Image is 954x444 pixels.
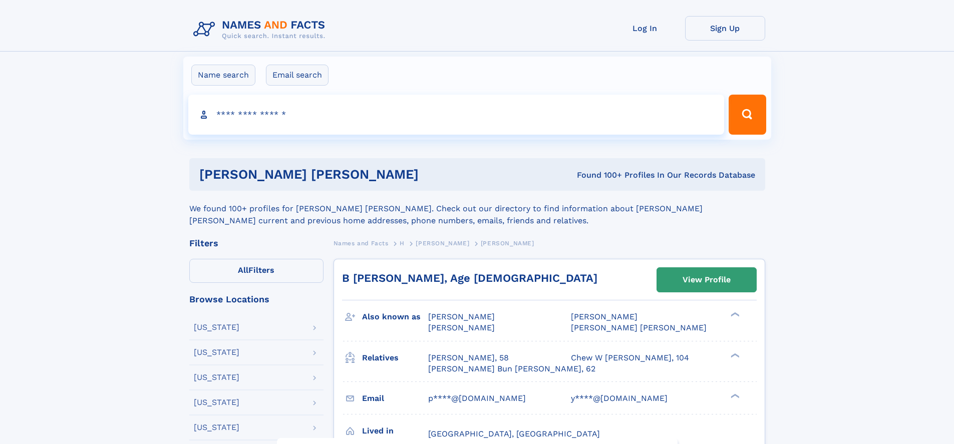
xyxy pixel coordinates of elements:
[498,170,755,181] div: Found 100+ Profiles In Our Records Database
[362,308,428,325] h3: Also known as
[428,312,495,321] span: [PERSON_NAME]
[189,16,334,43] img: Logo Names and Facts
[605,16,685,41] a: Log In
[728,311,740,318] div: ❯
[571,352,689,363] a: Chew W [PERSON_NAME], 104
[428,363,595,374] a: [PERSON_NAME] Bun [PERSON_NAME], 62
[342,272,597,284] a: B [PERSON_NAME], Age [DEMOGRAPHIC_DATA]
[400,240,405,247] span: H
[657,268,756,292] a: View Profile
[189,259,324,283] label: Filters
[729,95,766,135] button: Search Button
[362,422,428,439] h3: Lived in
[400,237,405,249] a: H
[416,240,469,247] span: [PERSON_NAME]
[189,191,765,227] div: We found 100+ profiles for [PERSON_NAME] [PERSON_NAME]. Check out our directory to find informati...
[189,295,324,304] div: Browse Locations
[191,65,255,86] label: Name search
[194,323,239,331] div: [US_STATE]
[194,423,239,431] div: [US_STATE]
[238,265,248,275] span: All
[571,323,707,332] span: [PERSON_NAME] [PERSON_NAME]
[362,349,428,366] h3: Relatives
[334,237,389,249] a: Names and Facts
[571,312,638,321] span: [PERSON_NAME]
[266,65,329,86] label: Email search
[199,168,498,181] h1: [PERSON_NAME] [PERSON_NAME]
[728,352,740,358] div: ❯
[683,268,731,291] div: View Profile
[685,16,765,41] a: Sign Up
[194,398,239,406] div: [US_STATE]
[194,348,239,356] div: [US_STATE]
[189,239,324,248] div: Filters
[188,95,725,135] input: search input
[362,390,428,407] h3: Email
[728,392,740,399] div: ❯
[416,237,469,249] a: [PERSON_NAME]
[481,240,534,247] span: [PERSON_NAME]
[428,323,495,332] span: [PERSON_NAME]
[194,373,239,381] div: [US_STATE]
[428,429,600,438] span: [GEOGRAPHIC_DATA], [GEOGRAPHIC_DATA]
[428,352,509,363] a: [PERSON_NAME], 58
